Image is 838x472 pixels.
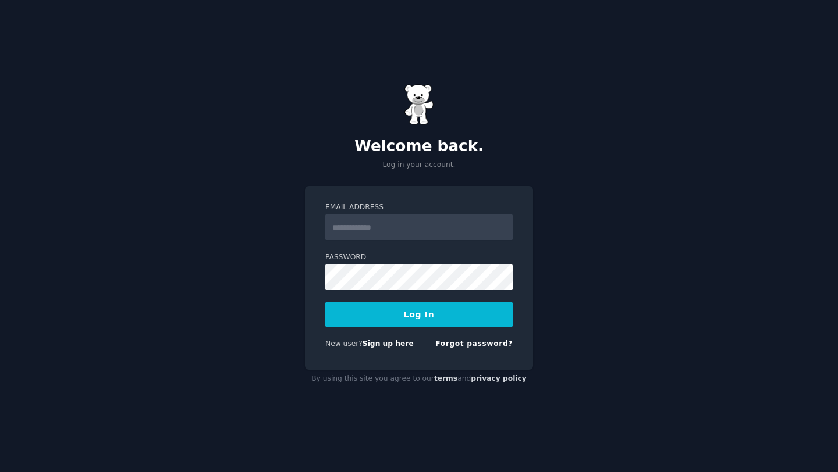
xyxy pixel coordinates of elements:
label: Email Address [325,202,513,213]
div: By using this site you agree to our and [305,370,533,388]
span: New user? [325,339,363,348]
label: Password [325,252,513,263]
h2: Welcome back. [305,137,533,156]
a: Forgot password? [435,339,513,348]
a: privacy policy [471,374,527,382]
p: Log in your account. [305,160,533,170]
button: Log In [325,302,513,327]
img: Gummy Bear [404,84,434,125]
a: Sign up here [363,339,414,348]
a: terms [434,374,457,382]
